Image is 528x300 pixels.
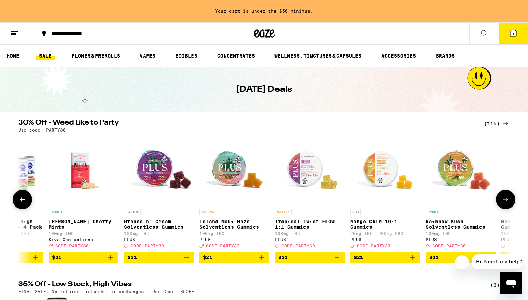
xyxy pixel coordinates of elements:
div: PLUS [275,237,345,242]
p: INDICA [124,209,141,215]
a: ACCESSORIES [378,52,419,60]
a: HOME [3,52,23,60]
p: 100mg THC [124,231,194,236]
div: PLUS [426,237,496,242]
a: Open page for Mango CALM 10:1 Gummies from PLUS [350,136,420,252]
img: PLUS - Grapes n' Cream Solventless Gummies [124,136,194,205]
a: SALE [36,52,55,60]
a: BRANDS [432,52,458,60]
button: Add to bag [49,252,118,263]
p: 20mg THC: 200mg CBD [350,231,420,236]
div: PLUS [199,237,269,242]
span: CODE PARTY30 [206,243,240,248]
a: Open page for Tropical Twist FLOW 1:1 Gummies from PLUS [275,136,345,252]
div: PLUS [350,237,420,242]
h1: [DATE] Deals [236,84,292,96]
span: CODE PARTY30 [281,243,315,248]
p: 100mg THC [426,231,496,236]
p: Rainbow Kush Solventless Gummies [426,219,496,230]
p: 100mg THC [49,231,118,236]
span: $21 [52,255,61,260]
span: $21 [429,255,439,260]
button: Add to bag [124,252,194,263]
p: Mango CALM 10:1 Gummies [350,219,420,230]
span: $21 [203,255,212,260]
p: SATIVA [199,209,216,215]
img: PLUS - Rainbow Kush Solventless Gummies [426,136,496,205]
button: 1 [499,23,528,44]
img: PLUS - Tropical Twist FLOW 1:1 Gummies [275,136,345,205]
h2: 30% Off - Weed Like to Party [18,119,476,128]
span: CODE PARTY30 [131,243,164,248]
img: PLUS - Mango CALM 10:1 Gummies [350,136,420,205]
p: SATIVA [275,209,292,215]
p: CBD [350,209,361,215]
span: CODE PARTY30 [55,243,89,248]
a: CONCENTRATES [214,52,258,60]
p: Grapes n' Cream Solventless Gummies [124,219,194,230]
p: Island Maui Haze Solventless Gummies [199,219,269,230]
button: Add to bag [426,252,496,263]
p: HYBRID [426,209,442,215]
p: HYBRID [501,209,518,215]
span: CODE PARTY30 [357,243,390,248]
a: FLOWER & PREROLLS [68,52,124,60]
img: Kiva Confections - Petra Tart Cherry Mints [49,136,118,205]
iframe: Close message [455,255,469,269]
p: 100mg THC [275,231,345,236]
a: WELLNESS, TINCTURES & CAPSULES [271,52,365,60]
span: $21 [354,255,363,260]
span: $21 [127,255,137,260]
button: Add to bag [199,252,269,263]
a: EDIBLES [172,52,201,60]
button: Add to bag [350,252,420,263]
a: (115) [484,119,510,128]
iframe: Message from company [472,254,522,269]
div: Kiva Confections [49,237,118,242]
span: $21 [278,255,288,260]
a: Open page for Grapes n' Cream Solventless Gummies from PLUS [124,136,194,252]
p: Use code: PARTY30 [18,128,66,132]
iframe: Button to launch messaging window [500,272,522,294]
p: HYBRID [49,209,65,215]
img: PLUS - Island Maui Haze Solventless Gummies [199,136,269,205]
span: CODE PARTY30 [432,243,466,248]
p: FINAL SALE: No returns, refunds, or exchanges - Use Code: 35OFF [18,289,194,294]
a: Open page for Rainbow Kush Solventless Gummies from PLUS [426,136,496,252]
span: 1 [512,32,514,36]
a: (3) [490,281,510,289]
p: Tropical Twist FLOW 1:1 Gummies [275,219,345,230]
h2: 35% Off - Low Stock, High Vibes [18,281,476,289]
button: Add to bag [275,252,345,263]
a: Open page for Petra Tart Cherry Mints from Kiva Confections [49,136,118,252]
a: VAPES [136,52,159,60]
p: 100mg THC [199,231,269,236]
p: [PERSON_NAME] Cherry Mints [49,219,118,230]
a: Open page for Island Maui Haze Solventless Gummies from PLUS [199,136,269,252]
div: PLUS [124,237,194,242]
